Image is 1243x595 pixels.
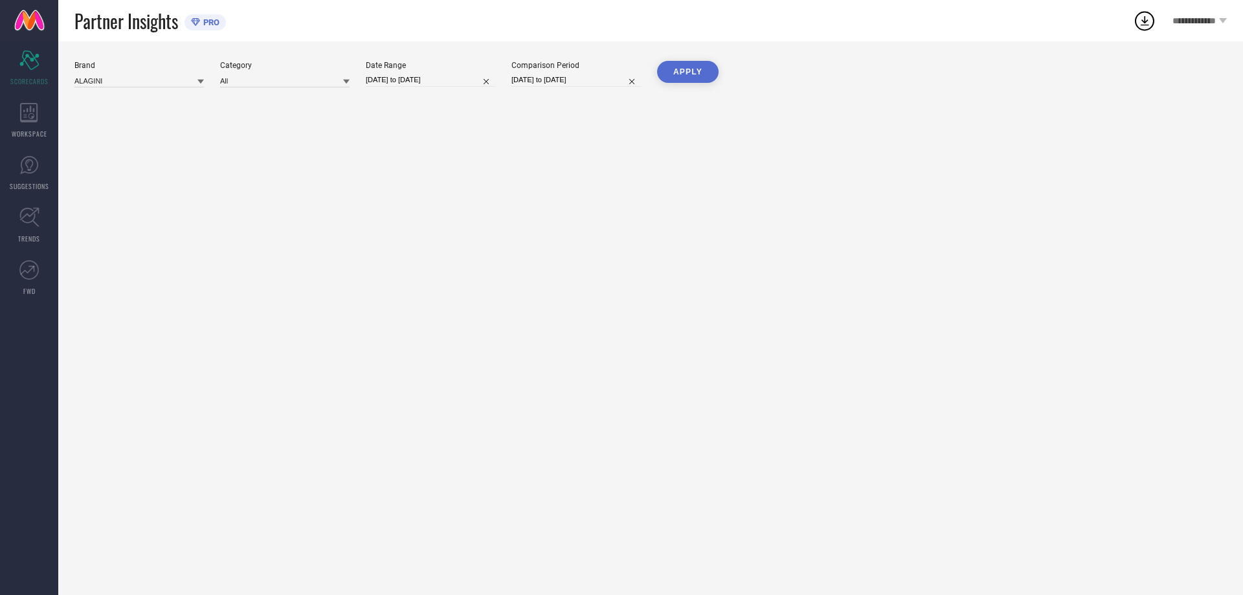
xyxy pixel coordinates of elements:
span: SCORECARDS [10,76,49,86]
input: Select date range [366,73,495,87]
span: TRENDS [18,234,40,243]
span: WORKSPACE [12,129,47,139]
span: Partner Insights [74,8,178,34]
span: FWD [23,286,36,296]
span: PRO [200,17,219,27]
div: Category [220,61,350,70]
button: APPLY [657,61,719,83]
div: Date Range [366,61,495,70]
div: Comparison Period [511,61,641,70]
div: Brand [74,61,204,70]
input: Select comparison period [511,73,641,87]
span: SUGGESTIONS [10,181,49,191]
div: Open download list [1133,9,1156,32]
